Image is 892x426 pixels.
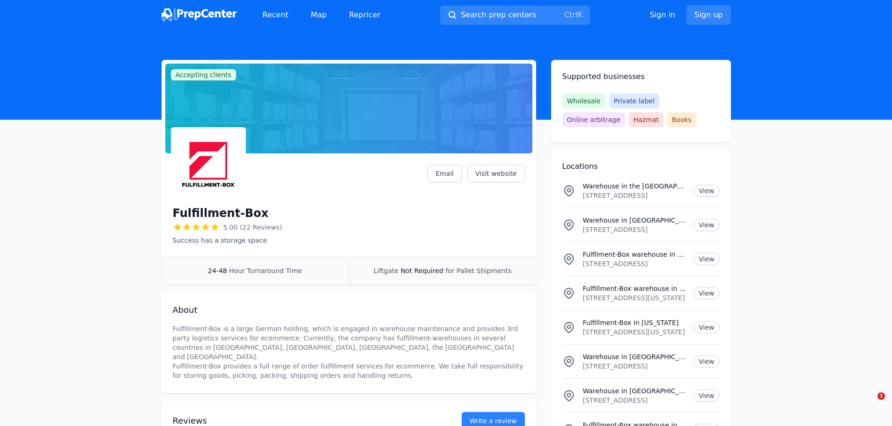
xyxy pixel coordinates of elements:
[629,112,663,127] span: Hazmat
[229,267,302,274] span: Hour Turnaround Time
[342,6,388,24] a: Repricer
[173,236,282,245] p: Success has a storage space
[583,293,686,303] p: [STREET_ADDRESS][US_STATE]
[667,112,696,127] span: Books
[562,112,625,127] span: Online arbitrage
[693,185,719,197] a: View
[583,386,686,396] p: Warehouse in [GEOGRAPHIC_DATA]
[401,267,443,274] span: Not Required
[562,161,720,172] h2: Locations
[562,71,720,82] h2: Supported businesses
[440,6,590,25] button: Search prep centersCtrlK
[255,6,296,24] a: Recent
[374,267,398,274] span: Liftgate
[173,206,269,221] h1: Fulfillment-Box
[171,69,236,80] span: Accepting clients
[650,9,676,21] a: Sign in
[583,216,686,225] p: Warehouse in [GEOGRAPHIC_DATA]
[173,303,525,317] h2: About
[583,361,686,371] p: [STREET_ADDRESS]
[877,392,885,400] span: 1
[583,181,686,191] p: Warehouse in the [GEOGRAPHIC_DATA]
[693,253,719,265] a: View
[223,223,282,232] span: 5.00 (22 Reviews)
[208,267,227,274] span: 24-48
[564,10,577,19] kbd: Ctrl
[583,284,686,293] p: Fulfillment-Box warehouse in [US_STATE] / [US_STATE]
[583,327,686,337] p: [STREET_ADDRESS][US_STATE]
[583,225,686,234] p: [STREET_ADDRESS]
[686,5,730,25] a: Sign up
[693,390,719,402] a: View
[562,94,605,108] span: Wholesale
[173,324,525,380] p: Fulfillment-Box is a large German holding, which is engaged in warehouse maintenance and provides...
[609,94,659,108] span: Private label
[693,287,719,299] a: View
[583,396,686,405] p: [STREET_ADDRESS]
[693,355,719,368] a: View
[693,321,719,333] a: View
[467,165,525,182] a: Visit website
[303,6,334,24] a: Map
[428,165,462,182] a: Email
[583,318,686,327] p: Fulfillment-Box in [US_STATE]
[445,267,511,274] span: for Pallet Shipments
[858,392,881,415] iframe: Intercom live chat
[583,352,686,361] p: Warehouse in [GEOGRAPHIC_DATA]
[583,191,686,200] p: [STREET_ADDRESS]
[461,9,536,21] span: Search prep centers
[583,259,686,268] p: [STREET_ADDRESS]
[693,219,719,231] a: View
[173,129,244,200] img: Fulfillment-Box
[583,250,686,259] p: Fulfilment-Box warehouse in [GEOGRAPHIC_DATA]
[162,8,236,22] img: PrepCenter
[577,10,582,19] kbd: K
